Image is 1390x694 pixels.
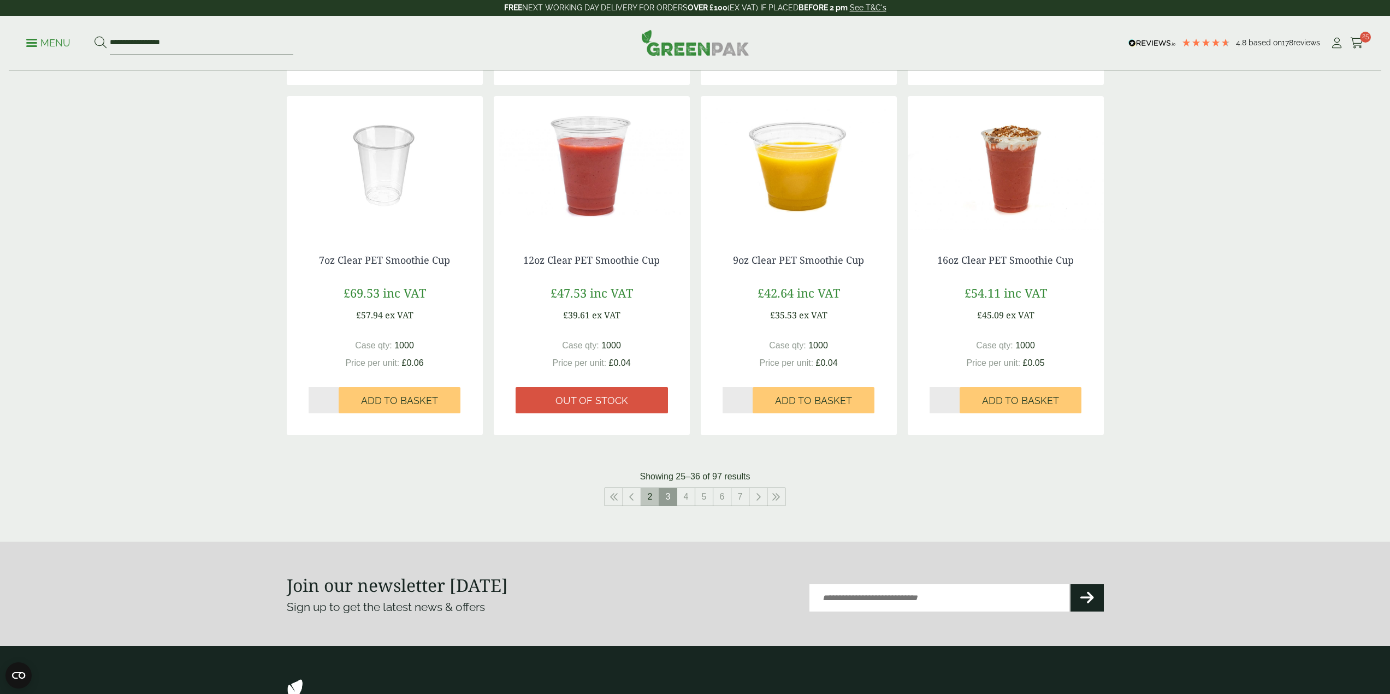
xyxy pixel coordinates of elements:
span: 4.8 [1236,38,1249,47]
a: See T&C's [850,3,886,12]
div: 4.78 Stars [1181,38,1231,48]
span: Case qty: [769,341,806,350]
span: Case qty: [976,341,1013,350]
a: Out of stock [516,387,668,413]
span: reviews [1293,38,1320,47]
p: Menu [26,37,70,50]
span: £42.64 [758,284,794,301]
span: £0.06 [402,358,424,367]
span: 1000 [601,341,621,350]
p: Sign up to get the latest news & offers [287,598,654,616]
span: £57.94 [356,309,383,321]
span: Add to Basket [982,395,1059,407]
strong: Join our newsletter [DATE] [287,573,508,597]
span: £0.05 [1023,358,1045,367]
span: Case qty: [355,341,392,350]
span: Price per unit: [345,358,399,367]
button: Add to Basket [960,387,1081,413]
span: inc VAT [383,284,426,301]
span: Add to Basket [775,395,852,407]
span: ex VAT [385,309,413,321]
span: Based on [1249,38,1282,47]
span: 25 [1360,32,1371,43]
span: inc VAT [1004,284,1047,301]
strong: FREE [504,3,522,12]
span: Price per unit: [759,358,813,367]
span: £47.53 [551,284,587,301]
img: 9oz pet clear smoothie cup [701,96,897,233]
a: 9oz Clear PET Smoothie Cup [733,253,864,266]
i: Cart [1350,38,1364,49]
span: ex VAT [1006,309,1034,321]
span: Add to Basket [361,395,438,407]
a: 7oz Clear PET Smoothie Cup [319,253,450,266]
span: £0.04 [609,358,631,367]
a: 4 [677,488,695,506]
a: 12oz Clear PET Smoothie Cup [523,253,660,266]
i: My Account [1330,38,1344,49]
img: 16oz PET Smoothie Cup with Strawberry Milkshake and cream [908,96,1104,233]
p: Showing 25–36 of 97 results [640,470,750,483]
button: Open CMP widget [5,662,32,689]
span: 1000 [808,341,828,350]
span: ex VAT [592,309,620,321]
span: Case qty: [562,341,599,350]
span: inc VAT [590,284,633,301]
a: 6 [713,488,731,506]
strong: OVER £100 [688,3,727,12]
span: £0.04 [816,358,838,367]
span: 178 [1282,38,1293,47]
strong: BEFORE 2 pm [798,3,848,12]
a: 2 [641,488,659,506]
a: 7 [731,488,749,506]
span: Price per unit: [966,358,1020,367]
img: GreenPak Supplies [641,29,749,56]
span: 3 [659,488,677,506]
a: 25 [1350,35,1364,51]
span: 1000 [394,341,414,350]
span: £39.61 [563,309,590,321]
a: Menu [26,37,70,48]
span: ex VAT [799,309,827,321]
a: 16oz Clear PET Smoothie Cup [937,253,1074,266]
button: Add to Basket [753,387,874,413]
span: Price per unit: [552,358,606,367]
span: £45.09 [977,309,1004,321]
span: £54.11 [965,284,1001,301]
img: 12oz PET Smoothie Cup with Raspberry Smoothie no lid [494,96,690,233]
img: REVIEWS.io [1128,39,1176,47]
span: Out of stock [555,395,628,407]
span: 1000 [1015,341,1035,350]
span: £35.53 [770,309,797,321]
img: 7oz Clear PET Smoothie Cup[13142] [287,96,483,233]
button: Add to Basket [339,387,460,413]
span: £69.53 [344,284,380,301]
span: inc VAT [797,284,840,301]
a: 5 [695,488,713,506]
